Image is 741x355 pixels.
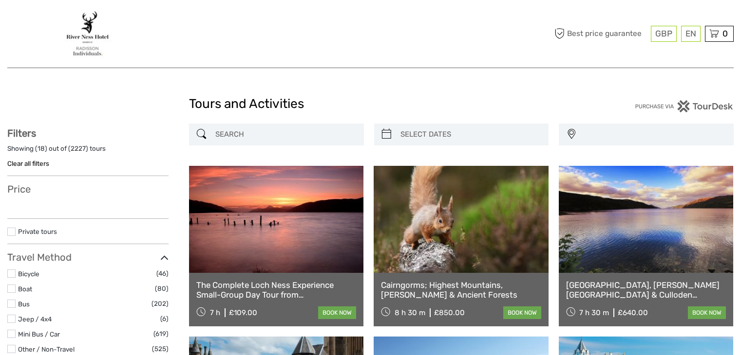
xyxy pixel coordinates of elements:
[395,308,425,317] span: 8 h 30 m
[552,26,648,42] span: Best price guarantee
[18,228,57,235] a: Private tours
[152,298,169,309] span: (202)
[7,251,169,263] h3: Travel Method
[38,144,45,153] label: 18
[7,127,36,139] strong: Filters
[635,100,734,112] img: PurchaseViaTourDesk.png
[318,306,356,319] a: book now
[155,283,169,294] span: (80)
[655,29,672,38] span: GBP
[229,308,257,317] div: £109.00
[721,29,729,38] span: 0
[61,7,114,60] img: 3639-3230b886-ceeb-42d6-a6bb-6d999e61e76a_logo_big.jpg
[71,144,86,153] label: 2227
[397,126,544,143] input: SELECT DATES
[210,308,220,317] span: 7 h
[618,308,648,317] div: £640.00
[503,306,541,319] a: book now
[688,306,726,319] a: book now
[434,308,465,317] div: £850.00
[566,280,726,300] a: [GEOGRAPHIC_DATA], [PERSON_NAME][GEOGRAPHIC_DATA] & Culloden Battlefield
[579,308,609,317] span: 7 h 30 m
[7,183,169,195] h3: Price
[18,315,52,323] a: Jeep / 4x4
[189,96,552,112] h1: Tours and Activities
[153,328,169,339] span: (619)
[7,144,169,159] div: Showing ( ) out of ( ) tours
[160,313,169,324] span: (6)
[18,270,39,278] a: Bicycle
[211,126,359,143] input: SEARCH
[381,280,541,300] a: Cairngorms; Highest Mountains, [PERSON_NAME] & Ancient Forests
[18,300,30,308] a: Bus
[18,345,75,353] a: Other / Non-Travel
[156,268,169,279] span: (46)
[18,285,32,293] a: Boat
[152,343,169,355] span: (525)
[681,26,701,42] div: EN
[7,160,49,167] a: Clear all filters
[196,280,356,300] a: The Complete Loch Ness Experience Small-Group Day Tour from [GEOGRAPHIC_DATA]
[18,330,60,338] a: Mini Bus / Car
